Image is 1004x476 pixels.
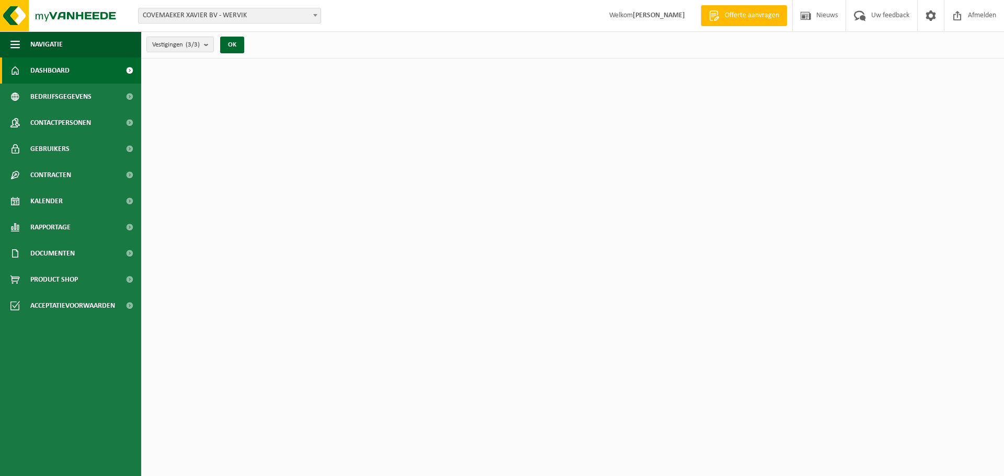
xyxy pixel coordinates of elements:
[30,136,70,162] span: Gebruikers
[138,8,321,24] span: COVEMAEKER XAVIER BV - WERVIK
[146,37,214,52] button: Vestigingen(3/3)
[152,37,200,53] span: Vestigingen
[139,8,321,23] span: COVEMAEKER XAVIER BV - WERVIK
[30,293,115,319] span: Acceptatievoorwaarden
[30,214,71,240] span: Rapportage
[30,240,75,266] span: Documenten
[30,84,92,110] span: Bedrijfsgegevens
[722,10,782,21] span: Offerte aanvragen
[220,37,244,53] button: OK
[30,57,70,84] span: Dashboard
[30,188,63,214] span: Kalender
[633,11,685,19] strong: [PERSON_NAME]
[186,41,200,48] count: (3/3)
[30,162,71,188] span: Contracten
[701,5,787,26] a: Offerte aanvragen
[30,31,63,57] span: Navigatie
[30,110,91,136] span: Contactpersonen
[30,266,78,293] span: Product Shop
